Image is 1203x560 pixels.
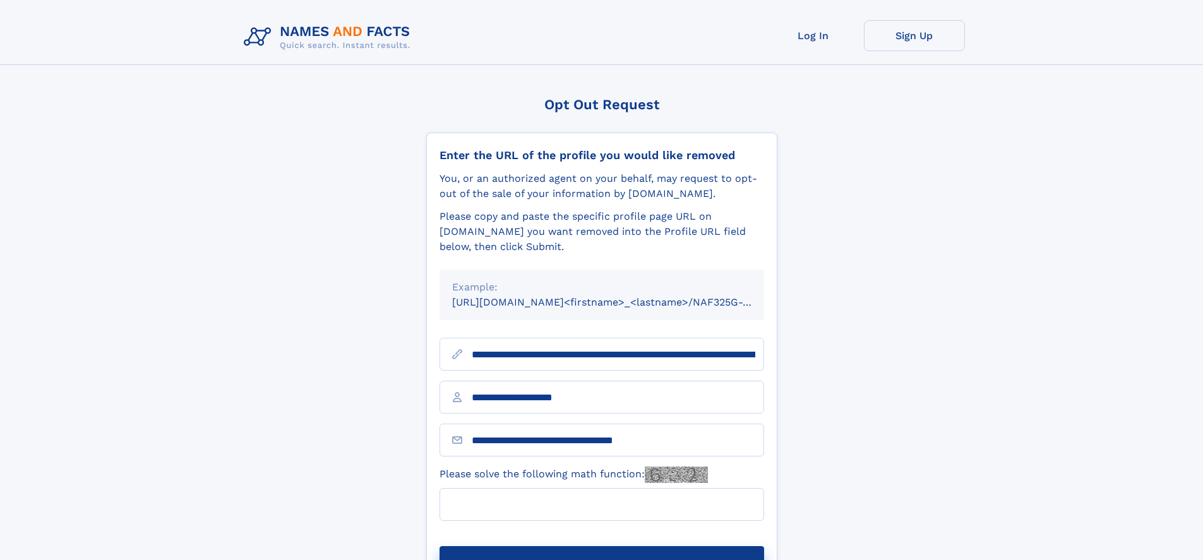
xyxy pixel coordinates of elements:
[452,296,788,308] small: [URL][DOMAIN_NAME]<firstname>_<lastname>/NAF325G-xxxxxxxx
[864,20,965,51] a: Sign Up
[440,148,764,162] div: Enter the URL of the profile you would like removed
[440,171,764,201] div: You, or an authorized agent on your behalf, may request to opt-out of the sale of your informatio...
[426,97,777,112] div: Opt Out Request
[763,20,864,51] a: Log In
[452,280,751,295] div: Example:
[239,20,421,54] img: Logo Names and Facts
[440,467,708,483] label: Please solve the following math function:
[440,209,764,254] div: Please copy and paste the specific profile page URL on [DOMAIN_NAME] you want removed into the Pr...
